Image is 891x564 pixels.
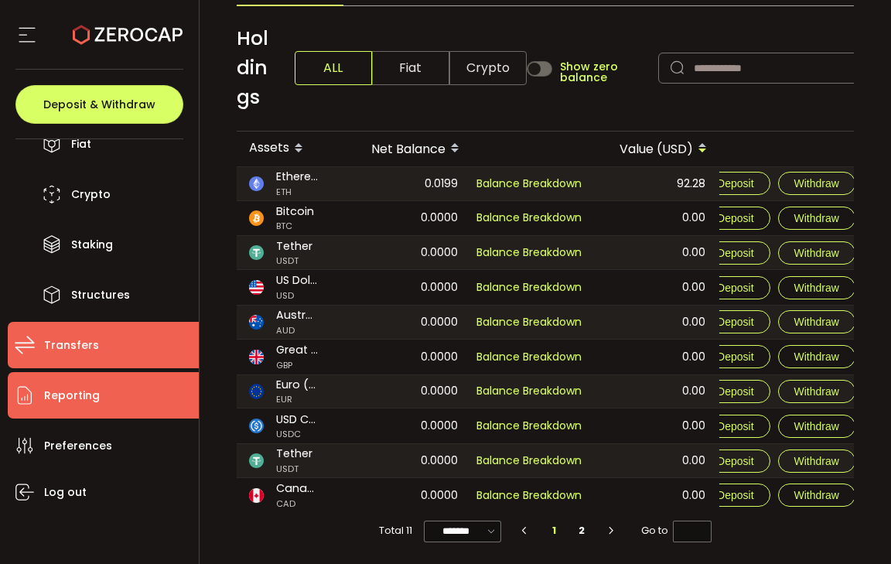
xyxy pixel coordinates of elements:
span: USD Coin [276,412,318,429]
span: Balance Breakdown [476,313,582,331]
span: Preferences [44,435,112,457]
div: 92.28 [596,167,718,200]
span: EUR [276,393,318,406]
span: Balance Breakdown [476,176,582,191]
img: eur_portfolio.svg [249,384,264,398]
span: Deposit [717,385,753,398]
span: Canadian dollar [276,480,318,497]
span: Australian Dollar [276,307,318,324]
button: Withdraw [778,310,855,333]
span: Log out [44,481,87,504]
span: Balance Breakdown [476,348,582,366]
div: 0.00 [596,375,718,408]
div: 0.0000 [348,306,470,339]
span: Deposit [717,247,753,259]
span: Show zero balance [560,61,650,83]
img: btc_portfolio.svg [249,210,264,225]
button: Withdraw [778,345,855,368]
span: US Dollar [276,272,318,289]
div: 0.00 [596,340,718,374]
div: 0.0000 [348,478,470,513]
img: usd_portfolio.svg [249,280,264,295]
span: Bitcoin [276,203,314,220]
span: Total 11 [379,520,412,542]
span: Balance Breakdown [476,279,582,296]
div: 0.0000 [348,444,470,477]
button: Deposit [701,207,770,230]
span: Structures [71,284,130,306]
div: 0.00 [596,270,718,305]
div: 0.0000 [348,236,470,269]
span: Tether [276,238,312,255]
button: Withdraw [778,380,855,403]
div: Value (USD) [596,135,719,162]
div: 0.0000 [348,375,470,408]
div: 0.0000 [348,201,470,236]
span: Holdings [237,24,270,112]
span: Deposit [717,316,753,328]
span: Deposit [717,350,753,363]
button: Deposit & Withdraw [15,85,183,124]
img: usdt_portfolio.svg [249,453,264,468]
span: Balance Breakdown [476,382,582,400]
img: usdt_portfolio.svg [249,245,264,260]
span: Deposit [717,177,753,190]
span: Balance Breakdown [476,417,582,435]
span: Balance Breakdown [476,244,582,261]
li: 2 [568,520,596,542]
span: ETH [276,186,318,199]
span: Balance Breakdown [476,452,582,470]
span: Fiat [372,51,449,85]
span: Withdraw [794,316,839,328]
img: cad_portfolio.svg [249,488,264,503]
button: Deposit [701,380,770,403]
span: Withdraw [794,177,839,190]
button: Deposit [701,241,770,265]
span: Balance Breakdown [476,487,582,504]
div: 0.00 [596,478,718,513]
span: Tether [276,446,312,463]
div: Assets [237,135,348,162]
button: Deposit [701,172,770,195]
span: Deposit [717,282,753,294]
span: Great Britain Pound [276,342,318,359]
img: gbp_portfolio.svg [249,350,264,364]
button: Deposit [701,345,770,368]
img: aud_portfolio.svg [249,315,264,330]
img: usdc_portfolio.svg [249,419,264,433]
button: Withdraw [778,172,855,195]
img: eth_portfolio.svg [249,176,264,191]
span: USDC [276,428,318,441]
span: Deposit & Withdraw [43,99,155,110]
span: Crypto [449,51,527,85]
button: Withdraw [778,241,855,265]
span: Deposit [717,212,753,224]
span: Crypto [71,183,111,206]
span: USDT [276,463,312,476]
div: 0.0000 [348,340,470,374]
span: BTC [276,220,314,233]
span: USDT [276,255,312,268]
div: 0.00 [596,236,718,269]
li: 1 [540,520,568,542]
button: Withdraw [778,276,855,299]
span: Fiat [71,133,91,156]
button: Deposit [701,276,770,299]
span: Ethereum [276,169,318,186]
span: AUD [276,324,318,337]
span: Withdraw [794,350,839,363]
span: Withdraw [794,247,839,259]
div: 0.0000 [348,408,470,443]
span: Go to [641,520,712,542]
span: Staking [71,234,113,256]
span: Withdraw [794,282,839,294]
button: Deposit [701,310,770,333]
span: Balance Breakdown [476,209,582,227]
span: Withdraw [794,212,839,224]
iframe: Chat Widget [711,397,891,564]
span: GBP [276,359,318,372]
span: Transfers [44,334,99,357]
span: CAD [276,497,318,511]
div: 0.0000 [348,270,470,305]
